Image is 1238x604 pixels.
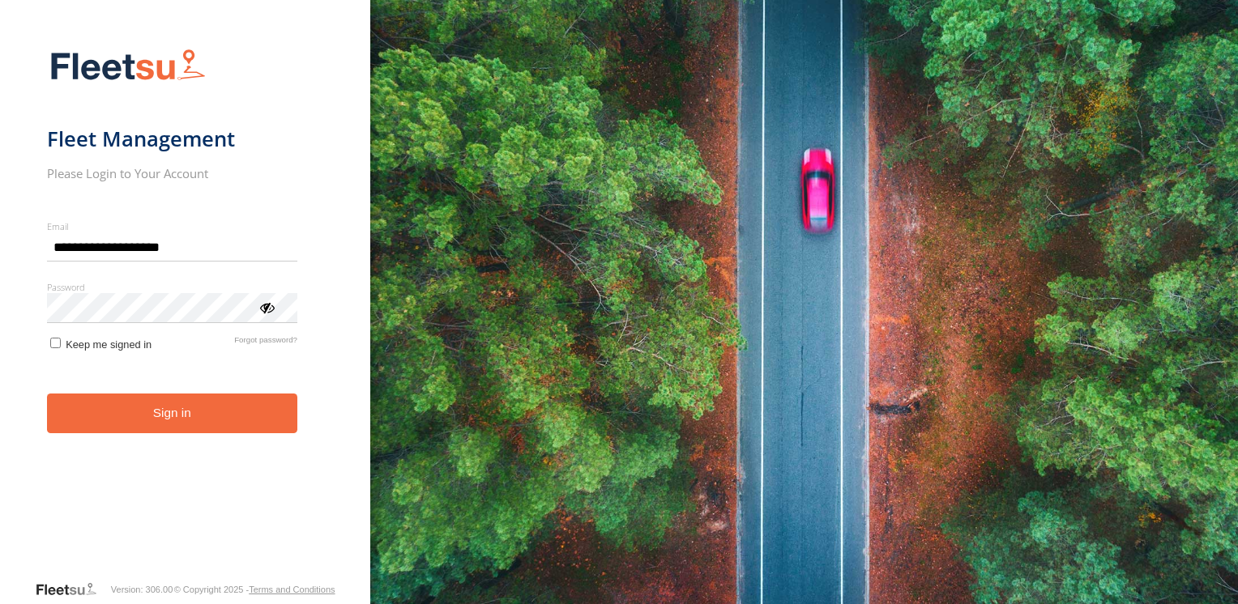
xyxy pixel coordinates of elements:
[47,125,297,152] h1: Fleet Management
[47,220,297,232] label: Email
[258,299,275,315] div: ViewPassword
[47,393,297,433] button: Sign in
[47,45,209,87] img: Fleetsu
[234,335,297,351] a: Forgot password?
[47,281,297,293] label: Password
[66,338,152,351] span: Keep me signed in
[174,585,335,594] div: © Copyright 2025 -
[111,585,173,594] div: Version: 306.00
[50,338,61,348] input: Keep me signed in
[35,581,109,598] a: Visit our Website
[47,39,323,580] form: main
[47,165,297,181] h2: Please Login to Your Account
[249,585,335,594] a: Terms and Conditions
